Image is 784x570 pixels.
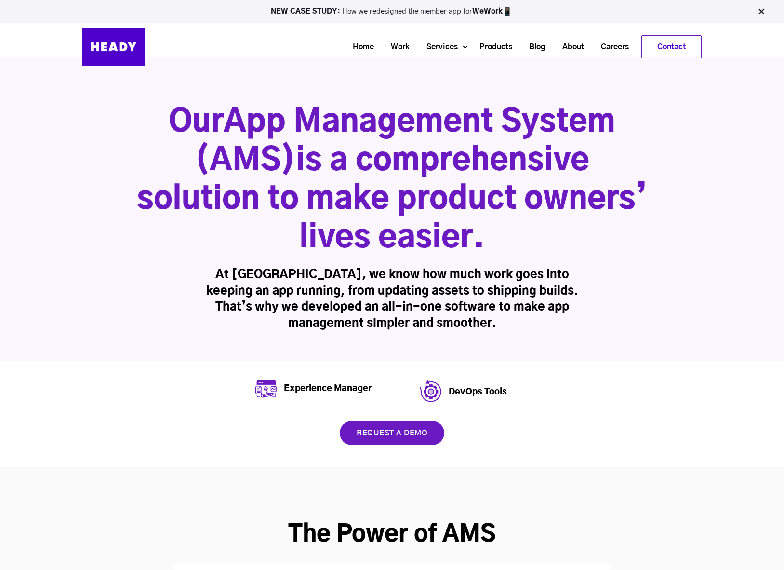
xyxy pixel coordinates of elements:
a: Home [341,38,379,56]
a: Products [467,38,517,56]
div: Navigation Menu [155,35,702,58]
a: request a demo [340,421,444,445]
h1: Our is a comprehensive solution to make product owners’ lives easier. [137,103,648,258]
h3: At [GEOGRAPHIC_DATA], we know how much work goes into keeping an app running, from updating asset... [206,267,578,332]
a: WeWork [472,8,503,15]
a: Careers [589,38,634,56]
a: Experience Manager [284,384,372,393]
img: Group 817-2 [420,380,441,404]
img: Close Bar [757,7,766,16]
a: Work [379,38,414,56]
strong: NEW CASE STUDY: [271,8,342,15]
img: Heady_Logo_Web-01 (1) [82,28,145,66]
p: How we redesigned the member app for [4,7,780,16]
a: DevOps Tools [449,388,507,396]
img: app emoji [503,7,512,16]
img: Group (2)-2 [255,380,277,398]
a: Services [414,38,463,56]
span: App Management System (AMS) [195,107,615,176]
a: Blog [517,38,550,56]
h2: The Power of AMS [82,520,702,549]
a: Contact [642,36,701,58]
a: About [550,38,589,56]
